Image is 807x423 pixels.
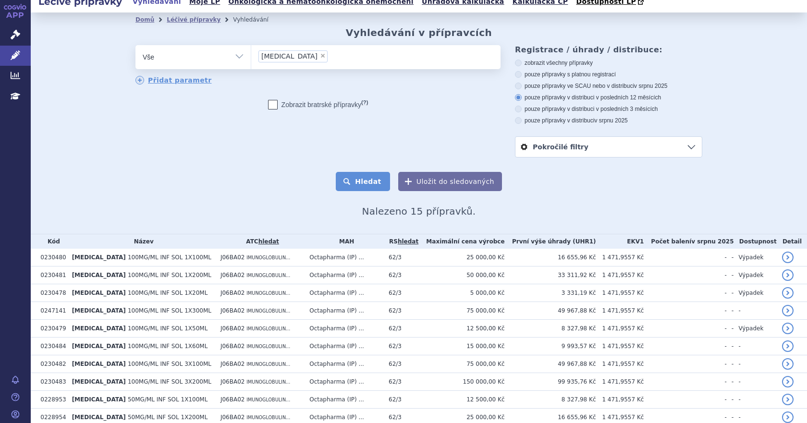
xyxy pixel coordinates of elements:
[727,320,734,338] td: -
[268,100,368,109] label: Zobrazit bratrské přípravky
[782,376,794,387] a: detail
[220,272,245,278] span: J06BA02
[419,266,504,284] td: 50 000,00 Kč
[220,414,245,421] span: J06BA02
[782,394,794,405] a: detail
[734,284,777,302] td: Výpadek
[346,27,492,38] h2: Vyhledávání v přípravcích
[389,254,402,261] span: 62/3
[36,320,67,338] td: 0230479
[727,355,734,373] td: -
[389,378,402,385] span: 62/3
[419,302,504,320] td: 75 000,00 Kč
[220,290,245,296] span: J06BA02
[305,338,384,355] td: Octapharma (IP) ...
[419,234,504,249] th: Maximální cena výrobce
[515,105,702,113] label: pouze přípravky v distribuci v posledních 3 měsících
[246,326,290,331] span: IMUNOGLOBULIN...
[220,361,245,367] span: J06BA02
[727,249,734,266] td: -
[419,373,504,391] td: 150 000,00 Kč
[305,373,384,391] td: Octapharma (IP) ...
[644,373,726,391] td: -
[128,290,208,296] span: 100MG/ML INF SOL 1X20ML
[515,137,702,157] a: Pokročilé filtry
[36,355,67,373] td: 0230482
[419,249,504,266] td: 25 000,00 Kč
[220,396,245,403] span: J06BA02
[246,362,290,367] span: IMUNOGLOBULIN...
[644,320,726,338] td: -
[220,378,245,385] span: J06BA02
[419,355,504,373] td: 75 000,00 Kč
[398,172,502,191] button: Uložit do sledovaných
[727,373,734,391] td: -
[305,355,384,373] td: Octapharma (IP) ...
[384,234,419,249] th: RS
[419,391,504,409] td: 12 500,00 Kč
[128,361,211,367] span: 100MG/ML INF SOL 3X100ML
[246,415,290,420] span: IMUNOGLOBULIN...
[734,373,777,391] td: -
[305,266,384,284] td: Octapharma (IP) ...
[305,249,384,266] td: Octapharma (IP) ...
[505,284,596,302] td: 3 331,19 Kč
[782,252,794,263] a: detail
[336,172,390,191] button: Hledat
[505,266,596,284] td: 33 311,92 Kč
[128,378,211,385] span: 100MG/ML INF SOL 3X200ML
[505,302,596,320] td: 49 967,88 Kč
[36,266,67,284] td: 0230481
[644,338,726,355] td: -
[72,307,126,314] span: [MEDICAL_DATA]
[505,391,596,409] td: 8 327,98 Kč
[782,305,794,316] a: detail
[128,254,211,261] span: 100MG/ML INF SOL 1X100ML
[320,53,326,59] span: ×
[128,325,208,332] span: 100MG/ML INF SOL 1X50ML
[782,323,794,334] a: detail
[167,16,220,23] a: Léčivé přípravky
[505,320,596,338] td: 8 327,98 Kč
[782,340,794,352] a: detail
[727,302,734,320] td: -
[734,234,777,249] th: Dostupnost
[389,325,402,332] span: 62/3
[734,391,777,409] td: -
[389,343,402,350] span: 62/3
[128,414,208,421] span: 50MG/ML INF SOL 1X200ML
[644,234,734,249] th: Počet balení
[644,249,726,266] td: -
[777,234,807,249] th: Detail
[734,338,777,355] td: -
[72,325,126,332] span: [MEDICAL_DATA]
[72,396,126,403] span: [MEDICAL_DATA]
[220,343,245,350] span: J06BA02
[246,344,290,349] span: IMUNOGLOBULIN...
[305,302,384,320] td: Octapharma (IP) ...
[596,320,644,338] td: 1 471,9557 Kč
[596,266,644,284] td: 1 471,9557 Kč
[135,76,212,85] a: Přidat parametr
[691,238,734,245] span: v srpnu 2025
[128,272,211,278] span: 100MG/ML INF SOL 1X200ML
[36,338,67,355] td: 0230484
[594,117,627,124] span: v srpnu 2025
[128,396,208,403] span: 50MG/ML INF SOL 1X100ML
[389,290,402,296] span: 62/3
[36,302,67,320] td: 0247141
[419,320,504,338] td: 12 500,00 Kč
[72,272,126,278] span: [MEDICAL_DATA]
[72,254,126,261] span: [MEDICAL_DATA]
[72,378,126,385] span: [MEDICAL_DATA]
[220,325,245,332] span: J06BA02
[389,361,402,367] span: 62/3
[734,320,777,338] td: Výpadek
[419,284,504,302] td: 5 000,00 Kč
[72,290,126,296] span: [MEDICAL_DATA]
[634,83,667,89] span: v srpnu 2025
[361,99,368,106] abbr: (?)
[220,254,245,261] span: J06BA02
[72,361,126,367] span: [MEDICAL_DATA]
[727,391,734,409] td: -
